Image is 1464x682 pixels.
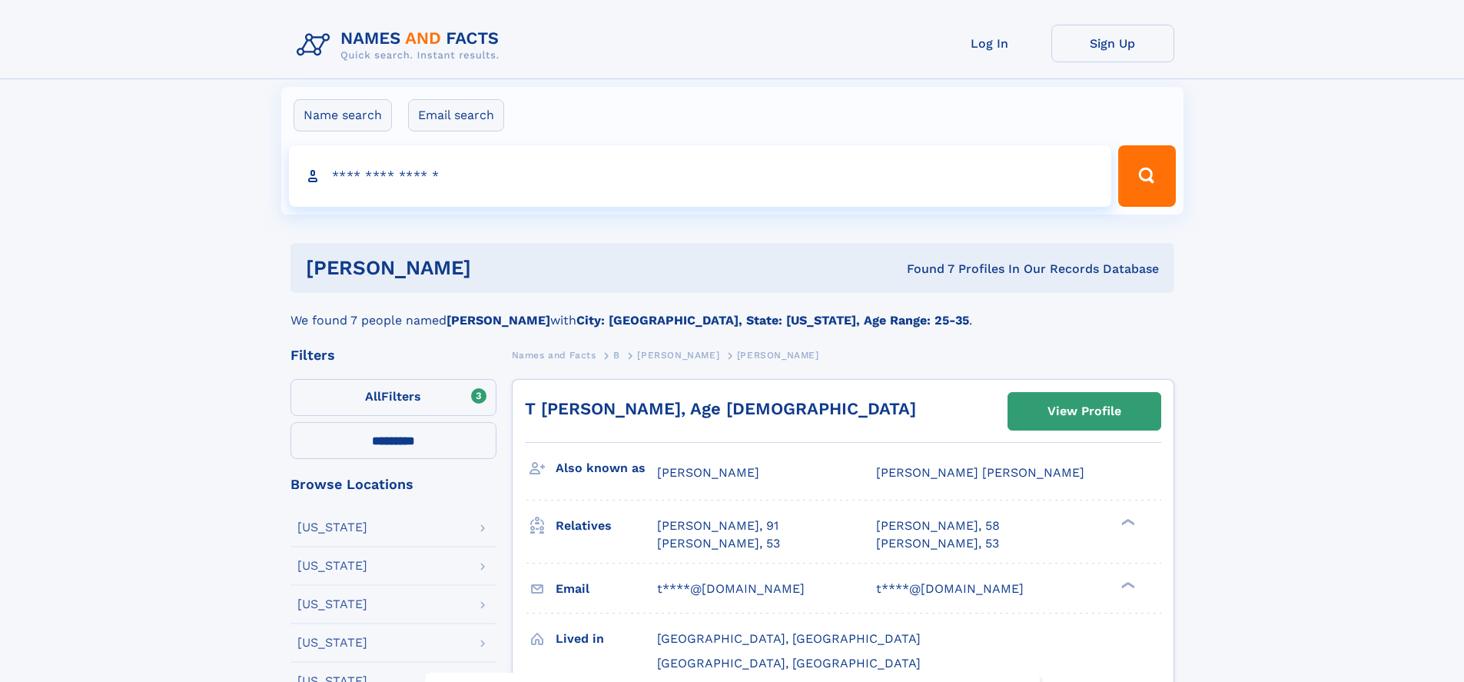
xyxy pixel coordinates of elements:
[689,261,1159,278] div: Found 7 Profiles In Our Records Database
[876,517,1000,534] a: [PERSON_NAME], 58
[876,465,1084,480] span: [PERSON_NAME] [PERSON_NAME]
[290,379,496,416] label: Filters
[556,626,657,652] h3: Lived in
[928,25,1051,62] a: Log In
[613,345,620,364] a: B
[289,145,1112,207] input: search input
[1117,517,1136,527] div: ❯
[297,560,367,572] div: [US_STATE]
[637,345,719,364] a: [PERSON_NAME]
[297,637,367,649] div: [US_STATE]
[1047,394,1121,429] div: View Profile
[576,313,969,328] b: City: [GEOGRAPHIC_DATA], State: [US_STATE], Age Range: 25-35
[737,350,819,361] span: [PERSON_NAME]
[637,350,719,361] span: [PERSON_NAME]
[306,258,689,278] h1: [PERSON_NAME]
[525,399,916,418] a: T [PERSON_NAME], Age [DEMOGRAPHIC_DATA]
[1008,393,1160,430] a: View Profile
[1118,145,1175,207] button: Search Button
[1117,580,1136,590] div: ❯
[408,99,504,131] label: Email search
[1051,25,1174,62] a: Sign Up
[290,477,496,491] div: Browse Locations
[290,293,1174,330] div: We found 7 people named with .
[556,455,657,481] h3: Also known as
[447,313,550,328] b: [PERSON_NAME]
[290,348,496,362] div: Filters
[613,350,620,361] span: B
[556,576,657,602] h3: Email
[657,631,921,646] span: [GEOGRAPHIC_DATA], [GEOGRAPHIC_DATA]
[365,389,381,404] span: All
[294,99,392,131] label: Name search
[657,656,921,670] span: [GEOGRAPHIC_DATA], [GEOGRAPHIC_DATA]
[297,521,367,534] div: [US_STATE]
[657,535,780,552] a: [PERSON_NAME], 53
[512,345,596,364] a: Names and Facts
[876,535,999,552] a: [PERSON_NAME], 53
[657,517,778,534] a: [PERSON_NAME], 91
[556,513,657,539] h3: Relatives
[290,25,512,66] img: Logo Names and Facts
[657,465,759,480] span: [PERSON_NAME]
[297,598,367,610] div: [US_STATE]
